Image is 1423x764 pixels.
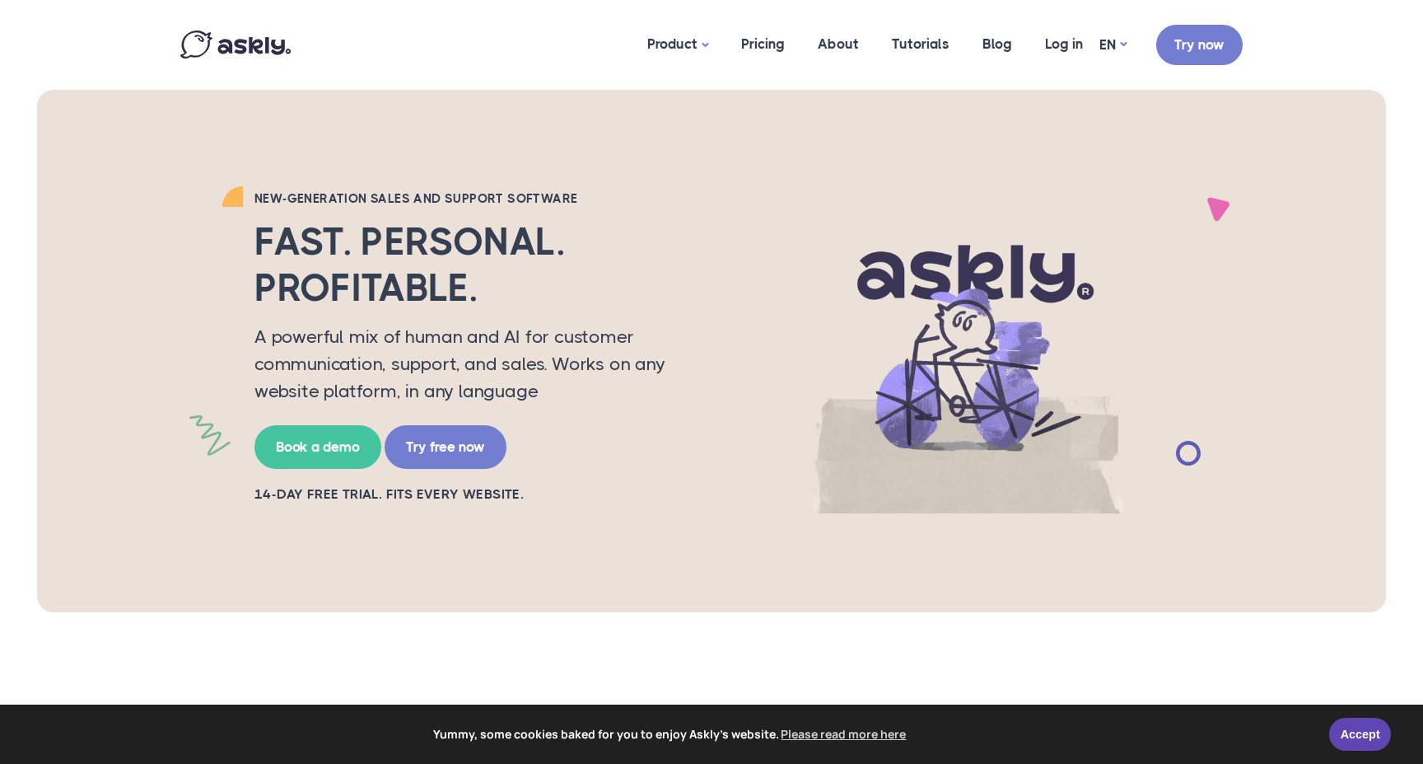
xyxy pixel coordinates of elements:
[254,190,683,207] h2: New-generation sales and support software
[631,4,725,86] a: Product
[779,722,909,747] a: learn more about cookies
[254,219,683,310] h2: Fast. Personal. Profitable.
[1029,4,1099,84] a: Log in
[1329,718,1391,751] a: Accept
[707,189,1226,513] img: AI multilingual chat
[725,4,801,84] a: Pricing
[24,722,1318,747] span: Yummy, some cookies baked for you to enjoy Askly's website.
[254,485,683,504] h2: 14-day free trial. Fits every website.
[1099,33,1127,57] a: EN
[254,323,683,405] p: A powerful mix of human and AI for customer communication, support, and sales. Works on any websi...
[875,4,966,84] a: Tutorials
[180,30,291,59] img: Askly
[1156,25,1243,65] a: Try now
[254,425,381,469] a: Book a demo
[801,4,875,84] a: About
[385,425,506,469] a: Try free now
[966,4,1029,84] a: Blog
